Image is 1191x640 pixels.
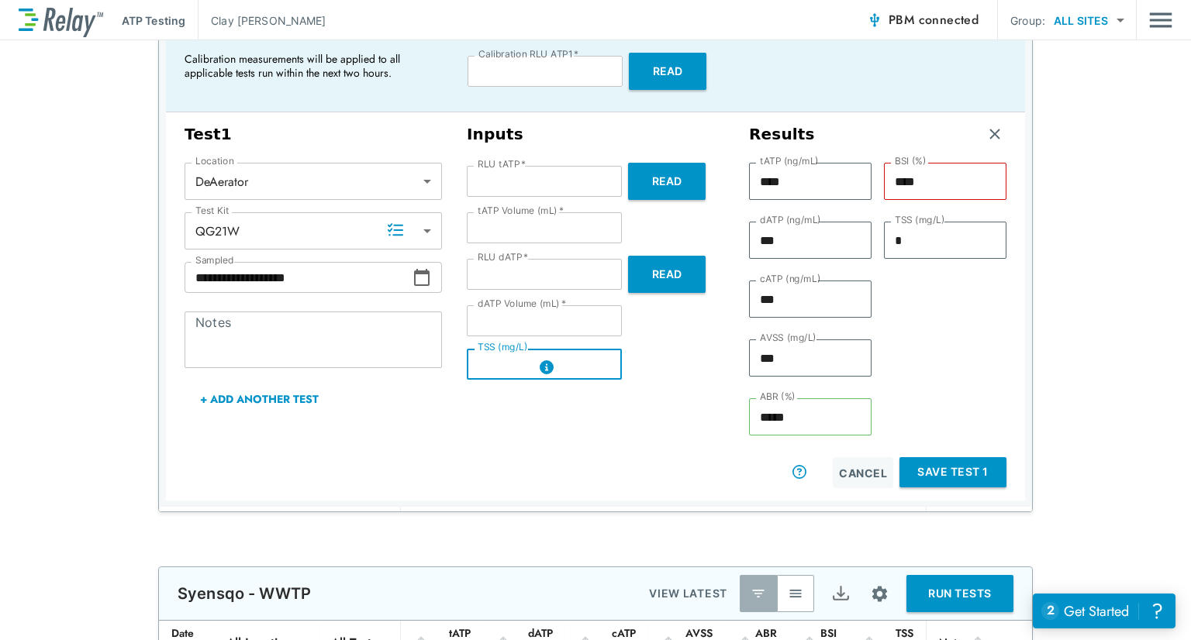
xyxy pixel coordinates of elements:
button: Read [629,53,706,90]
h3: Results [749,125,815,144]
label: Calibration RLU ATP1 [478,49,578,60]
div: ABR (%) [737,510,777,547]
label: AVSS (mg/L) [760,332,816,343]
button: Read [628,256,706,293]
button: Save Test 1 [899,457,1006,487]
img: Settings Icon [870,584,889,604]
button: PBM connected [861,5,985,36]
div: cATP (ng/mL) [578,510,635,547]
div: tATP (ng/mL) [413,510,471,547]
label: cATP (ng/mL) [760,274,820,284]
img: View All [788,586,803,601]
label: BSI (%) [895,156,927,167]
label: tATP Volume (mL) [478,205,564,216]
div: DeAerator [185,166,442,197]
button: Cancel [833,457,893,488]
label: TSS (mg/L) [895,215,945,225]
img: Connected Icon [867,12,882,28]
p: Syensqo - WWTP [178,584,311,603]
label: tATP (ng/mL) [760,156,819,167]
img: Remove [987,126,1003,142]
h3: Test 1 [185,125,442,144]
p: Calibration measurements will be applied to all applicable tests run within the next two hours. [185,52,433,80]
p: Group: [1010,12,1045,29]
img: Drawer Icon [1149,5,1172,35]
div: dATP (ng/mL) [495,510,553,547]
label: Sampled [195,255,234,266]
p: Clay [PERSON_NAME] [211,12,326,29]
div: TSS (mg/L) [861,510,913,547]
div: QG21W [185,215,442,246]
input: Choose date, selected date is Aug 27, 2025 [185,262,413,293]
button: Read [628,163,706,200]
button: RUN TESTS [906,575,1013,612]
span: PBM [889,9,979,31]
label: RLU tATP [478,159,526,170]
img: Latest [751,586,766,601]
label: TSS (mg/L) [478,342,528,353]
th: Date [159,507,216,551]
button: Export [822,575,859,612]
label: Location [195,156,234,167]
label: Test Kit [195,205,230,216]
label: dATP Volume (mL) [478,298,566,309]
label: ABR (%) [760,391,796,402]
button: Site setup [859,573,900,614]
div: BSI (%) [802,510,837,547]
p: ATP Testing [122,12,185,29]
img: Export Icon [831,584,851,604]
img: LuminUltra Relay [19,4,103,37]
iframe: Resource center [1033,594,1175,628]
div: AVSS (mg/L) [661,510,713,547]
p: VIEW LATEST [649,584,727,603]
button: + Add Another Test [185,380,334,418]
button: Main menu [1149,5,1172,35]
h3: Inputs [467,125,724,144]
label: RLU dATP [478,252,528,263]
label: dATP (ng/mL) [760,215,821,225]
span: connected [919,11,979,29]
